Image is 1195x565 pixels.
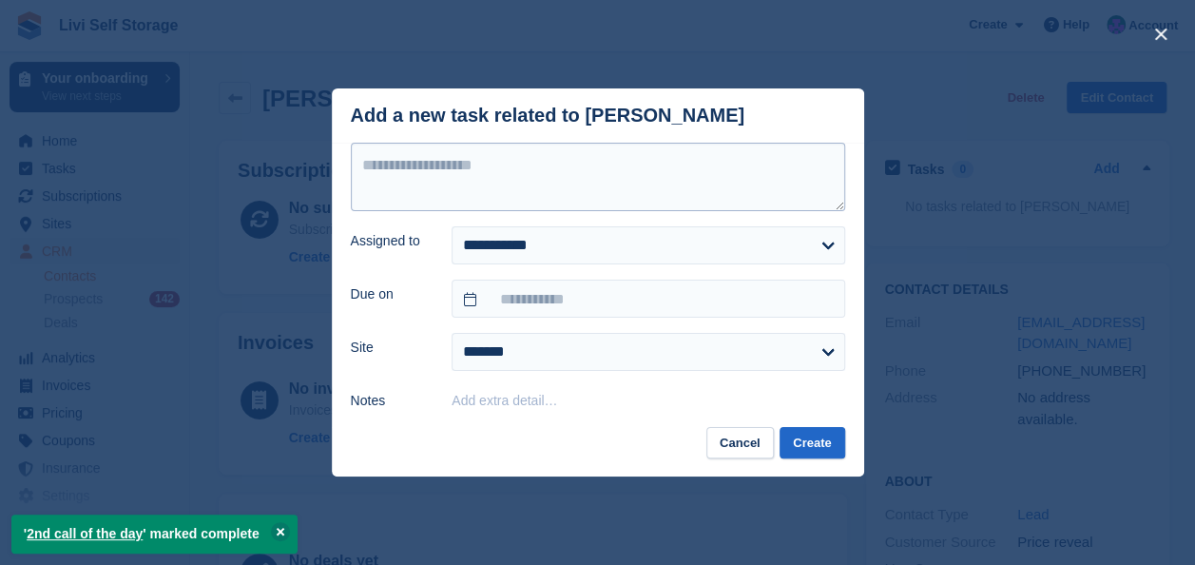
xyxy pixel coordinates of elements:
[351,284,430,304] label: Due on
[351,338,430,358] label: Site
[780,427,844,458] button: Create
[351,391,430,411] label: Notes
[11,515,298,554] p: ' ' marked complete
[452,393,557,408] button: Add extra detail…
[27,526,143,541] a: 2nd call of the day
[706,427,774,458] button: Cancel
[351,231,430,251] label: Assigned to
[1146,19,1176,49] button: close
[351,105,745,127] div: Add a new task related to [PERSON_NAME]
